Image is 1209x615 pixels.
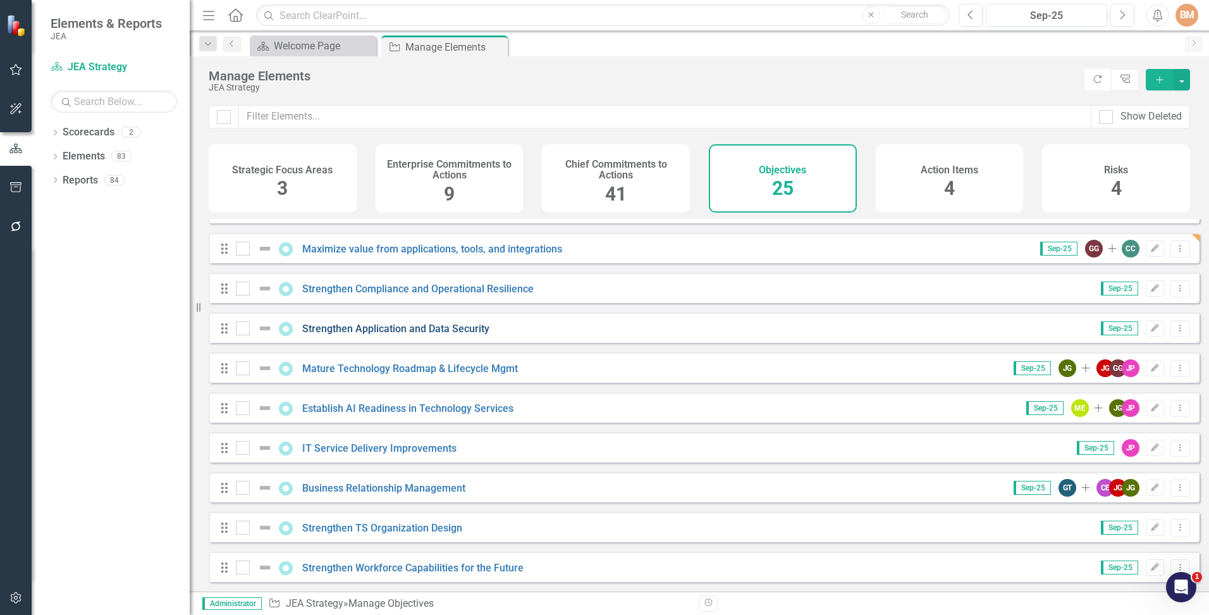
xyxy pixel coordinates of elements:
span: 25 [772,177,794,199]
img: Not Defined [257,520,273,535]
h4: Action Items [921,165,978,176]
div: 83 [111,151,132,162]
a: Mature Technology Roadmap & Lifecycle Mgmt [302,363,518,375]
span: Administrator [202,597,262,610]
img: Not Defined [257,281,273,296]
div: 2 [121,127,141,138]
div: JG [1096,359,1114,377]
h4: Risks [1104,165,1128,176]
div: 84 [104,175,125,185]
a: Strengthen Workforce Capabilities for the Future [302,562,524,574]
a: Reports [63,173,98,188]
div: CC [1122,240,1139,258]
div: JP [1122,359,1139,377]
span: Sep-25 [1026,401,1064,415]
span: 41 [605,183,627,205]
span: Sep-25 [1101,521,1138,535]
input: Search ClearPoint... [256,4,950,27]
div: Sep-25 [991,8,1103,23]
button: Search [883,6,947,24]
input: Filter Elements... [238,105,1091,128]
iframe: Intercom live chat [1166,572,1196,602]
span: Sep-25 [1101,282,1138,295]
div: JP [1122,439,1139,457]
a: Strengthen Compliance and Operational Resilience [302,283,534,295]
h4: Objectives [759,165,806,176]
span: 4 [944,177,955,199]
div: CE [1096,479,1114,497]
a: Business Relationship Management [302,482,465,494]
h4: Chief Commitments to Actions [549,159,682,181]
div: Manage Elements [209,69,1078,83]
a: Maximize value from applications, tools, and integrations [302,243,562,255]
a: JEA Strategy [286,597,343,609]
button: BM [1175,4,1198,27]
a: Scorecards [63,125,114,140]
div: GG [1109,359,1127,377]
img: Not Defined [257,440,273,456]
span: Sep-25 [1101,321,1138,335]
div: JG [1059,359,1076,377]
img: Not Defined [257,321,273,336]
a: JEA Strategy [51,60,177,75]
a: Establish AI Readiness in Technology Services [302,402,513,414]
input: Search Below... [51,90,177,113]
div: Show Deleted [1120,109,1182,124]
span: 1 [1192,572,1202,582]
button: Sep-25 [986,4,1107,27]
a: Strengthen TS Organization Design [302,522,462,534]
a: Elements [63,149,105,164]
span: 4 [1111,177,1122,199]
span: 9 [444,183,455,205]
div: » Manage Objectives [268,597,690,611]
div: JG [1109,399,1127,417]
a: Welcome Page [253,38,373,54]
span: Sep-25 [1014,481,1051,495]
a: IT Service Delivery Improvements [302,442,457,454]
div: GG [1085,240,1103,258]
div: ME [1071,399,1089,417]
h4: Enterprise Commitments to Actions [383,159,516,181]
span: Sep-25 [1077,441,1114,455]
div: JP [1122,399,1139,417]
span: Sep-25 [1101,561,1138,575]
small: JEA [51,31,162,41]
img: ClearPoint Strategy [6,14,28,36]
div: JEA Strategy [209,83,1078,92]
img: Not Defined [257,361,273,376]
img: Not Defined [257,560,273,575]
img: Not Defined [257,241,273,256]
div: JG [1122,479,1139,497]
span: Elements & Reports [51,16,162,31]
span: 3 [277,177,288,199]
span: Sep-25 [1040,242,1077,256]
h4: Strategic Focus Areas [232,165,333,176]
img: Not Defined [257,401,273,416]
a: Strengthen Application and Data Security [302,323,489,335]
div: GT [1059,479,1076,497]
span: Sep-25 [1014,361,1051,375]
img: Not Defined [257,480,273,495]
span: Search [901,9,928,20]
div: Manage Elements [405,39,505,55]
div: JG [1109,479,1127,497]
div: Welcome Page [274,38,373,54]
